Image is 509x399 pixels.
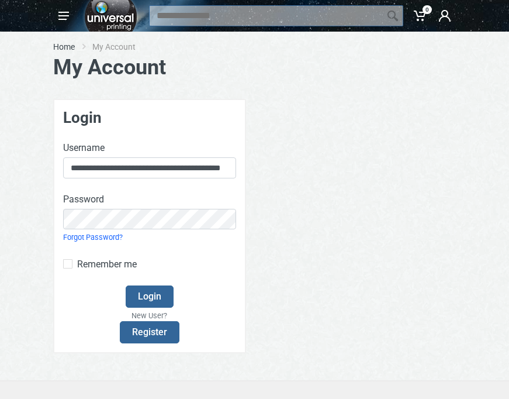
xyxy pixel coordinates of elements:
li: My Account [92,41,153,53]
a: Home [53,41,75,53]
button: Login [126,286,174,308]
h1: My Account [53,55,456,80]
label: Username [63,141,105,155]
span: 0 [423,5,432,14]
small: New User? [131,310,167,321]
nav: breadcrumb [53,41,456,53]
a: 0 [408,5,433,26]
label: Remember me [77,257,137,271]
h3: Login [63,109,236,127]
a: Forgot Password? [63,233,123,242]
a: Register [120,321,179,343]
label: Password [63,192,104,207]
